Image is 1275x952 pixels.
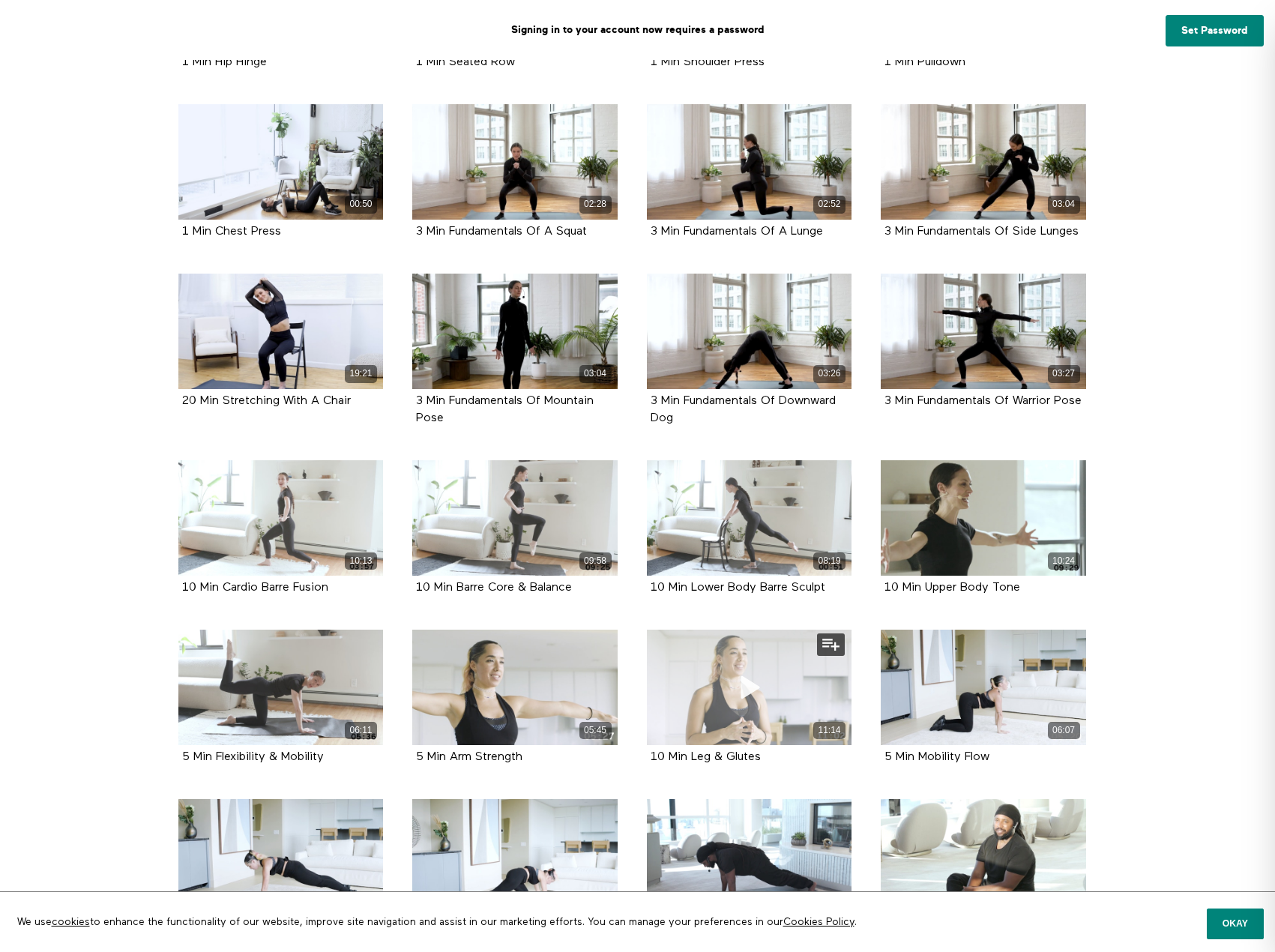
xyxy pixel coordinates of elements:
[182,226,281,238] strong: 1 Min Chest Press
[647,274,852,389] a: 3 Min Fundamentals Of Downward Dog 03:26
[416,751,522,762] a: 5 Min Arm Strength
[884,395,1082,407] strong: 3 Min Fundamentals Of Warrior Pose
[412,104,618,220] a: 3 Min Fundamentals Of A Squat 02:28
[884,56,965,67] a: 1 Min Pulldown
[579,722,612,739] div: 05:45
[881,104,1086,220] a: 3 Min Fundamentals Of Side Lunges 03:04
[52,917,90,927] a: cookies
[1166,15,1264,46] a: Set Password
[647,104,852,220] a: 3 Min Fundamentals Of A Lunge 02:52
[651,582,825,593] a: 10 Min Lower Body Barre Sculpt
[813,365,846,382] div: 03:26
[651,56,765,67] a: 1 Min Shoulder Press
[416,56,515,67] a: 1 Min Seated Row
[178,799,384,915] a: 5 Min Cardio Abs 05:44
[651,226,823,237] a: 3 Min Fundamentals Of A Lunge
[412,274,618,389] a: 3 Min Fundamentals Of Mountain Pose 03:04
[1048,552,1080,570] div: 10:24
[881,460,1086,576] a: 10 Min Upper Body Tone 10:24
[881,799,1086,915] a: 10 Min Core Strength 12:21
[647,630,852,745] a: 10 Min Leg & Glutes 11:14
[345,365,377,382] div: 19:21
[345,552,377,570] div: 10:13
[416,395,594,424] a: 3 Min Fundamentals Of Mountain Pose
[813,722,846,739] div: 11:14
[1048,365,1080,382] div: 03:27
[182,395,351,406] a: 20 Min Stretching With A Chair
[813,552,846,570] div: 08:19
[1207,909,1264,939] button: Okay
[651,226,823,238] strong: 3 Min Fundamentals Of A Lunge
[884,395,1082,406] a: 3 Min Fundamentals Of Warrior Pose
[579,552,612,570] div: 09:58
[651,395,836,424] a: 3 Min Fundamentals Of Downward Dog
[579,196,612,213] div: 02:28
[178,630,384,745] a: 5 Min Flexibility & Mobility 06:11
[881,274,1086,389] a: 3 Min Fundamentals Of Warrior Pose 03:27
[182,751,324,762] a: 5 Min Flexibility & Mobility
[783,917,854,927] a: Cookies Policy
[412,799,618,915] a: 10 Min Full Body Circuit 10:04
[813,196,846,213] div: 02:52
[817,633,845,656] button: Add to my list
[647,799,852,915] a: 15 Min Upper Body Workout 17:44
[182,582,328,593] a: 10 Min Cardio Barre Fusion
[416,226,587,238] strong: 3 Min Fundamentals Of A Squat
[416,226,587,237] a: 3 Min Fundamentals Of A Squat
[884,226,1079,237] a: 3 Min Fundamentals Of Side Lunges
[178,104,384,220] a: 1 Min Chest Press 00:50
[651,582,825,594] strong: 10 Min Lower Body Barre Sculpt
[416,582,572,593] a: 10 Min Barre Core & Balance
[647,460,852,576] a: 10 Min Lower Body Barre Sculpt 08:19
[182,582,328,594] strong: 10 Min Cardio Barre Fusion
[412,630,618,745] a: 5 Min Arm Strength 05:45
[1048,196,1080,213] div: 03:04
[412,460,618,576] a: 10 Min Barre Core & Balance 09:58
[182,56,267,67] a: 1 Min Hip Hinge
[6,903,1004,941] p: We use to enhance the functionality of our website, improve site navigation and assist in our mar...
[182,395,351,407] strong: 20 Min Stretching With A Chair
[178,460,384,576] a: 10 Min Cardio Barre Fusion 10:13
[345,722,377,739] div: 06:11
[178,274,384,389] a: 20 Min Stretching With A Chair 19:21
[651,751,761,762] a: 10 Min Leg & Glutes
[345,196,377,213] div: 00:50
[884,226,1079,238] strong: 3 Min Fundamentals Of Side Lunges
[11,11,1264,49] p: Signing in to your account now requires a password
[182,226,281,237] a: 1 Min Chest Press
[579,365,612,382] div: 03:04
[416,582,572,594] strong: 10 Min Barre Core & Balance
